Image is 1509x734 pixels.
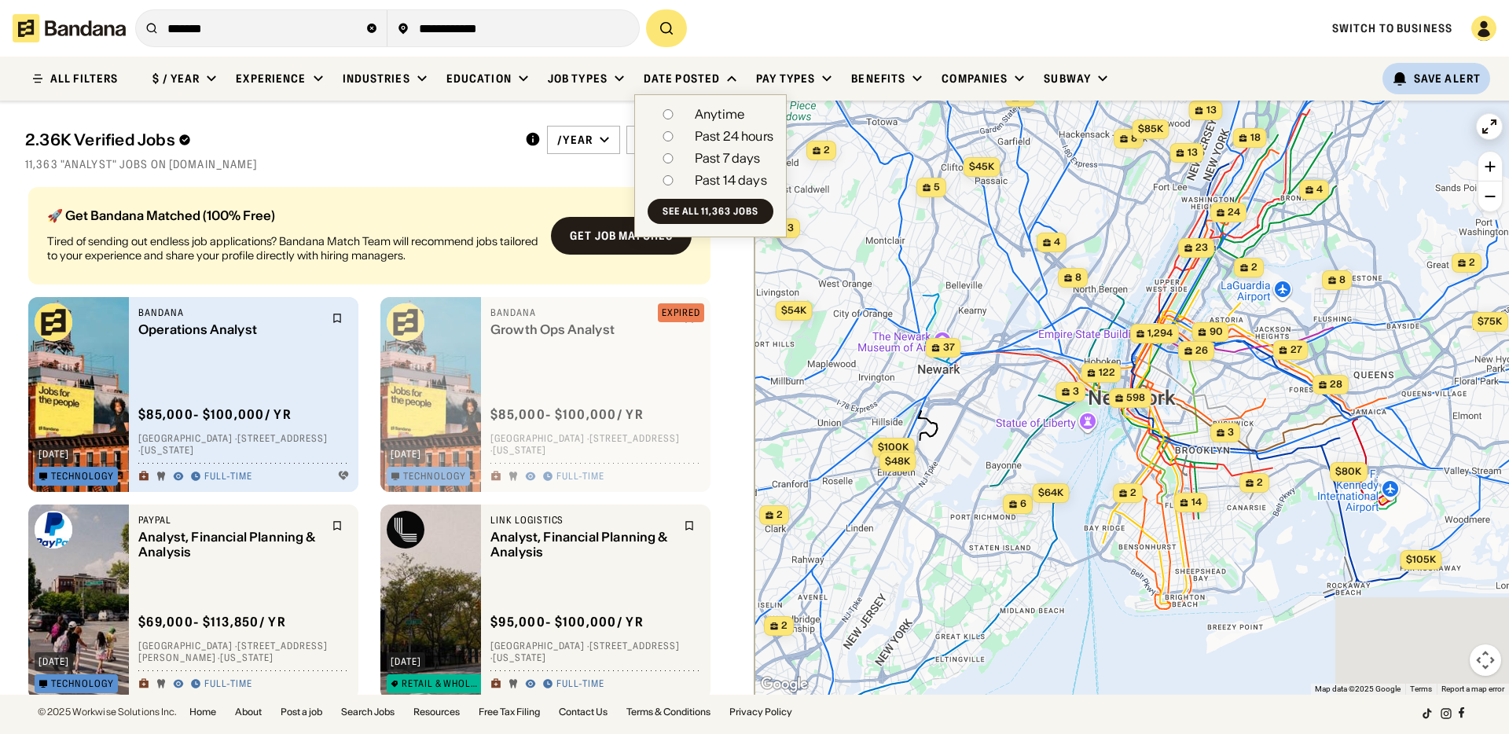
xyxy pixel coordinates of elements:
div: Retail & Wholesale [402,679,482,688]
div: Analyst, Financial Planning & Analysis [490,530,674,560]
span: Map data ©2025 Google [1315,684,1401,693]
div: Full-time [556,678,604,691]
span: 2 [1251,261,1257,274]
div: [GEOGRAPHIC_DATA] · [STREET_ADDRESS] · [US_STATE] [138,432,349,457]
div: Past 24 hours [695,130,773,142]
div: Benefits [851,72,905,86]
span: 8 [1339,273,1346,287]
div: [DATE] [39,450,69,459]
a: Terms & Conditions [626,707,710,717]
div: Subway [1044,72,1091,86]
span: $64k [1038,486,1063,498]
div: See all 11,363 jobs [663,207,758,216]
div: Full-time [204,471,252,483]
div: Technology [51,472,114,481]
span: 24 [1228,206,1240,219]
span: $100k [878,441,909,453]
a: Terms (opens in new tab) [1410,684,1432,693]
a: Search Jobs [341,707,395,717]
span: 2 [824,144,830,157]
div: Job Types [548,72,608,86]
div: Save Alert [1414,72,1481,86]
div: Date Posted [644,72,720,86]
div: Pay Types [756,72,815,86]
img: Google [758,674,810,695]
div: Past 7 days [695,152,761,164]
div: Technology [51,679,114,688]
div: Link Logistics [490,514,674,527]
div: [GEOGRAPHIC_DATA] · [STREET_ADDRESS][PERSON_NAME] · [US_STATE] [138,640,349,664]
span: 14 [1191,496,1202,509]
span: 2 [781,619,788,633]
div: 2.36K Verified Jobs [25,130,512,149]
span: 8 [1075,271,1081,284]
span: 23 [1195,241,1208,255]
span: 27 [1291,343,1302,357]
a: Contact Us [559,707,608,717]
img: Bandana logotype [13,14,126,42]
span: 2 [1130,486,1136,500]
span: 2 [777,508,783,522]
div: /year [557,133,593,147]
div: Full-time [204,678,252,691]
a: About [235,707,262,717]
div: $ 95,000 - $100,000 / yr [490,614,644,630]
a: Switch to Business [1332,21,1452,35]
span: 2 [1469,256,1475,270]
span: 4 [1054,236,1060,249]
div: [GEOGRAPHIC_DATA] · [STREET_ADDRESS] · [US_STATE] [490,640,701,664]
div: Anytime [695,108,744,120]
a: Report a map error [1441,684,1504,693]
span: 122 [1099,366,1115,380]
div: 🚀 Get Bandana Matched (100% Free) [47,209,538,222]
span: 28 [1330,378,1342,391]
a: Post a job [281,707,322,717]
div: Get job matches [570,230,673,241]
span: 4 [1316,183,1323,196]
div: 11,363 "analyst" jobs on [DOMAIN_NAME] [25,157,729,171]
div: Companies [942,72,1008,86]
span: 26 [1195,344,1208,358]
div: grid [25,181,729,695]
div: EXPIRED [662,308,700,317]
span: 3 [788,222,794,235]
span: 3 [1073,385,1079,398]
span: $48k [885,455,910,467]
div: $ / year [152,72,200,86]
span: 37 [943,341,955,354]
span: $85k [1138,123,1163,134]
span: 598 [1126,391,1145,405]
a: Privacy Policy [729,707,792,717]
button: Map camera controls [1470,644,1501,676]
div: [DATE] [391,657,421,666]
span: 13 [1206,104,1217,117]
img: Bandana logo [35,303,72,341]
div: Operations Analyst [138,322,322,337]
div: $ 85,000 - $100,000 / yr [138,406,292,423]
a: Open this area in Google Maps (opens a new window) [758,674,810,695]
img: Link Logistics logo [387,511,424,549]
div: © 2025 Workwise Solutions Inc. [38,707,177,717]
span: 18 [1250,131,1261,145]
span: 13 [1188,146,1198,160]
div: [DATE] [39,657,69,666]
span: 2 [1257,476,1263,490]
div: Experience [236,72,306,86]
div: Tired of sending out endless job applications? Bandana Match Team will recommend jobs tailored to... [47,234,538,262]
a: Resources [413,707,460,717]
img: PayPal logo [35,511,72,549]
div: Bandana [138,306,322,319]
a: Free Tax Filing [479,707,540,717]
div: Education [446,72,512,86]
div: Industries [343,72,410,86]
span: $75k [1478,315,1502,327]
div: Past 14 days [695,174,767,186]
span: 6 [1020,497,1026,511]
span: 1,294 [1147,327,1173,340]
span: 3 [1228,426,1234,439]
div: $ 69,000 - $113,850 / yr [138,614,286,630]
span: 90 [1210,325,1223,339]
span: $54k [781,304,806,316]
span: 5 [934,181,940,194]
